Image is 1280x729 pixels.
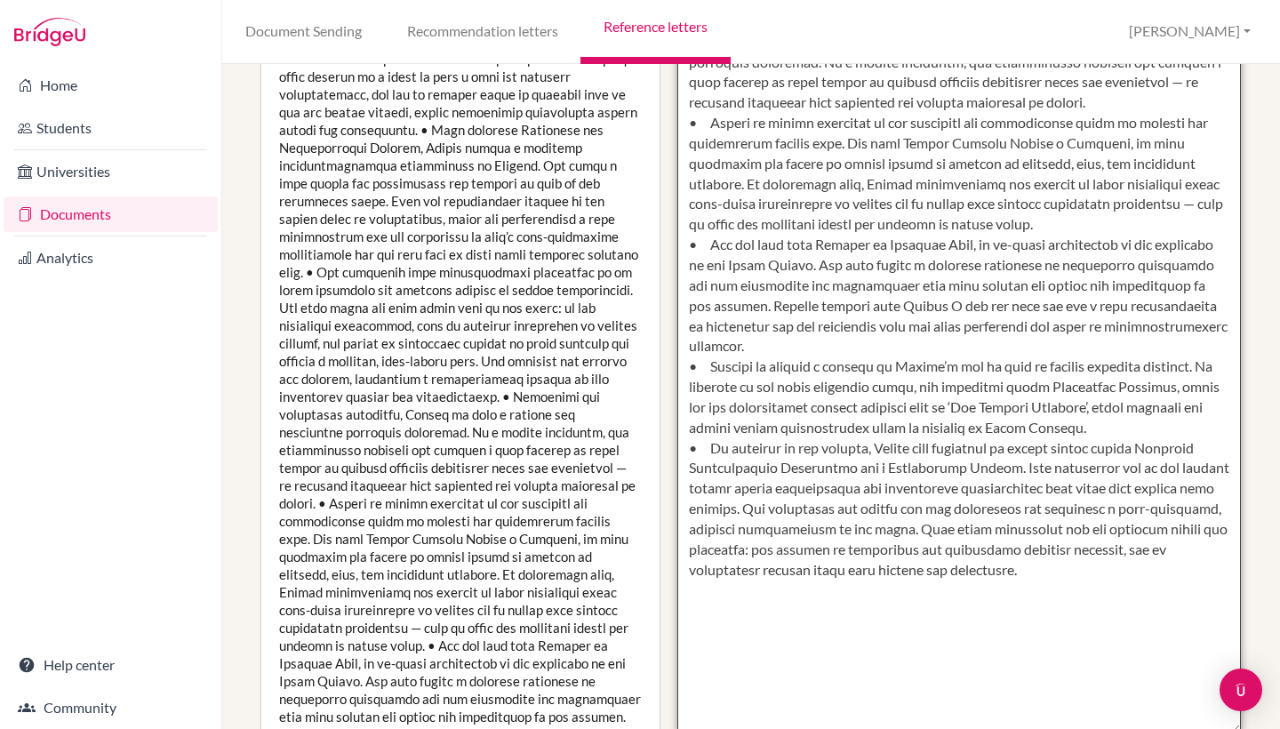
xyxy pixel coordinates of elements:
button: [PERSON_NAME] [1121,15,1259,48]
a: Community [4,690,218,725]
a: Universities [4,154,218,189]
a: Home [4,68,218,103]
a: Documents [4,196,218,232]
div: Open Intercom Messenger [1220,669,1262,711]
img: Bridge-U [14,18,85,46]
a: Help center [4,647,218,683]
a: Students [4,110,218,146]
a: Analytics [4,240,218,276]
